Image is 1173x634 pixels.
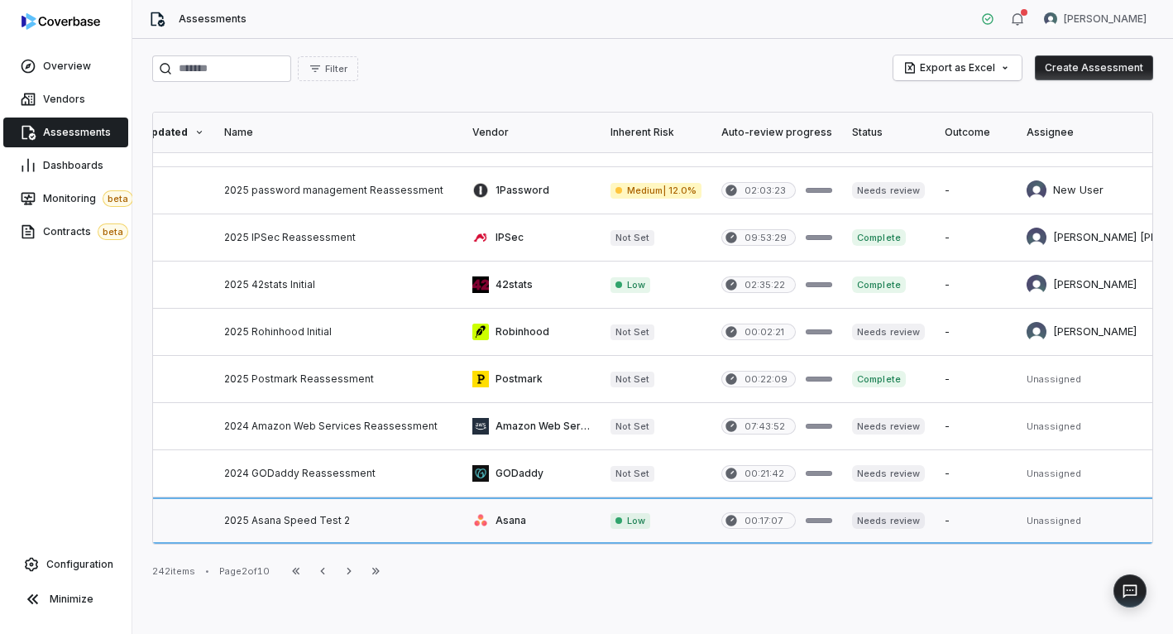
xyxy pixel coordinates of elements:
td: - [935,497,1017,545]
a: Contractsbeta [3,217,128,247]
div: Status [852,126,924,139]
a: Overview [3,51,128,81]
img: New User avatar [1027,180,1046,200]
div: 242 items [152,565,195,578]
td: - [935,356,1017,403]
img: logo-D7KZi-bG.svg [22,13,100,30]
button: Create Assessment [1035,55,1153,80]
span: [PERSON_NAME] [1064,12,1147,26]
a: Dashboards [3,151,128,180]
td: - [935,403,1017,450]
div: Inherent Risk [610,126,701,139]
div: Auto-review progress [721,126,832,139]
td: - [935,262,1017,309]
span: Minimize [50,593,93,606]
div: Vendor [472,126,591,139]
a: Configuration [7,550,125,579]
a: Monitoringbeta [3,184,128,214]
td: - [935,309,1017,356]
span: Overview [43,60,91,73]
span: Dashboards [43,159,103,172]
button: Minimize [7,583,125,616]
td: - [935,214,1017,262]
span: Configuration [46,558,113,571]
div: Last updated [121,126,204,139]
button: Danny Higdon avatar[PERSON_NAME] [1034,7,1156,31]
span: beta [98,223,128,240]
td: - [935,450,1017,497]
span: Contracts [43,223,128,240]
img: Amanda Pettenati avatar [1027,275,1046,295]
span: Assessments [43,126,111,139]
div: • [205,565,209,577]
span: beta [103,190,133,207]
img: Lili Jiang avatar [1027,322,1046,342]
span: Assessments [179,12,247,26]
button: Export as Excel [893,55,1022,80]
button: Filter [298,56,358,81]
a: Assessments [3,118,128,147]
a: Vendors [3,84,128,114]
div: Outcome [945,126,1007,139]
span: Filter [325,63,347,75]
div: Page 2 of 10 [219,565,270,578]
img: Kuria Nganga avatar [1027,228,1046,247]
td: - [935,167,1017,214]
img: Danny Higdon avatar [1044,12,1057,26]
div: Name [224,126,452,139]
span: Vendors [43,93,85,106]
span: Monitoring [43,190,133,207]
